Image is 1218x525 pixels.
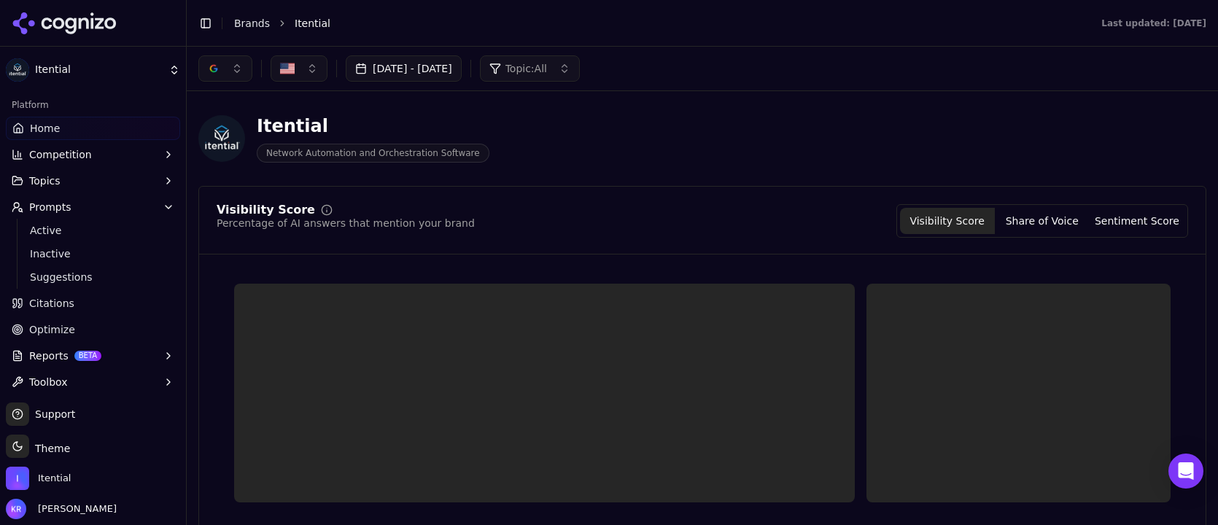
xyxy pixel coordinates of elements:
[6,499,117,519] button: Open user button
[35,63,163,77] span: Itential
[295,16,330,31] span: Itential
[29,349,69,363] span: Reports
[6,58,29,82] img: Itential
[257,144,489,163] span: Network Automation and Orchestration Software
[74,351,101,361] span: BETA
[1101,17,1206,29] div: Last updated: [DATE]
[995,208,1090,234] button: Share of Voice
[198,115,245,162] img: Itential
[1090,208,1184,234] button: Sentiment Score
[24,267,163,287] a: Suggestions
[6,344,180,367] button: ReportsBETA
[29,443,70,454] span: Theme
[6,292,180,315] a: Citations
[234,17,270,29] a: Brands
[29,174,61,188] span: Topics
[6,467,29,490] img: Itential
[29,200,71,214] span: Prompts
[32,502,117,516] span: [PERSON_NAME]
[6,169,180,192] button: Topics
[234,16,1072,31] nav: breadcrumb
[30,246,157,261] span: Inactive
[6,195,180,219] button: Prompts
[6,93,180,117] div: Platform
[217,216,475,230] div: Percentage of AI answers that mention your brand
[6,117,180,140] a: Home
[217,204,315,216] div: Visibility Score
[29,375,68,389] span: Toolbox
[505,61,547,76] span: Topic: All
[29,407,75,421] span: Support
[6,143,180,166] button: Competition
[280,61,295,76] img: United States
[38,472,71,485] span: Itential
[30,223,157,238] span: Active
[24,244,163,264] a: Inactive
[6,370,180,394] button: Toolbox
[257,114,489,138] div: Itential
[900,208,995,234] button: Visibility Score
[346,55,462,82] button: [DATE] - [DATE]
[30,121,60,136] span: Home
[24,220,163,241] a: Active
[29,322,75,337] span: Optimize
[29,147,92,162] span: Competition
[30,270,157,284] span: Suggestions
[1168,454,1203,489] div: Open Intercom Messenger
[6,467,71,490] button: Open organization switcher
[6,318,180,341] a: Optimize
[29,296,74,311] span: Citations
[6,499,26,519] img: Kristen Rachels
